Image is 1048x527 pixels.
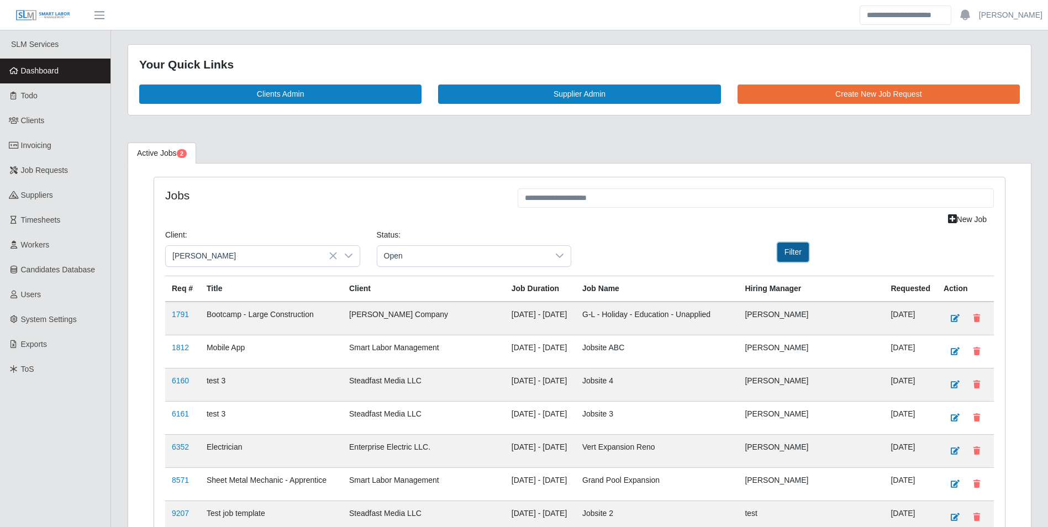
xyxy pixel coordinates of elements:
[438,85,720,104] a: Supplier Admin
[860,6,951,25] input: Search
[505,467,576,500] td: [DATE] - [DATE]
[937,276,994,302] th: Action
[200,302,343,335] td: Bootcamp - Large Construction
[738,85,1020,104] a: Create New Job Request
[200,467,343,500] td: Sheet Metal Mechanic - Apprentice
[172,476,189,484] a: 8571
[505,276,576,302] th: Job Duration
[576,467,738,500] td: Grand Pool Expansion
[738,276,884,302] th: Hiring Manager
[505,335,576,368] td: [DATE] - [DATE]
[884,335,937,368] td: [DATE]
[576,276,738,302] th: Job Name
[343,434,505,467] td: Enterprise Electric LLC.
[172,442,189,451] a: 6352
[884,401,937,434] td: [DATE]
[884,276,937,302] th: Requested
[21,315,77,324] span: System Settings
[343,302,505,335] td: [PERSON_NAME] Company
[343,276,505,302] th: Client
[21,166,69,175] span: Job Requests
[139,56,1020,73] div: Your Quick Links
[172,376,189,385] a: 6160
[21,116,45,125] span: Clients
[343,467,505,500] td: Smart Labor Management
[21,191,53,199] span: Suppliers
[576,302,738,335] td: G-L - Holiday - Education - Unapplied
[576,368,738,401] td: Jobsite 4
[200,434,343,467] td: Electrician
[576,401,738,434] td: Jobsite 3
[165,276,200,302] th: Req #
[11,40,59,49] span: SLM Services
[15,9,71,22] img: SLM Logo
[738,401,884,434] td: [PERSON_NAME]
[165,229,187,241] label: Client:
[738,335,884,368] td: [PERSON_NAME]
[21,141,51,150] span: Invoicing
[941,210,994,229] a: New Job
[200,401,343,434] td: test 3
[165,188,501,202] h4: Jobs
[166,246,338,266] span: CS Erickson
[343,368,505,401] td: Steadfast Media LLC
[172,509,189,518] a: 9207
[576,434,738,467] td: Vert Expansion Reno
[777,243,809,262] button: Filter
[576,335,738,368] td: Jobsite ABC
[21,365,34,373] span: ToS
[884,302,937,335] td: [DATE]
[21,340,47,349] span: Exports
[377,246,549,266] span: Open
[738,434,884,467] td: [PERSON_NAME]
[21,91,38,100] span: Todo
[505,434,576,467] td: [DATE] - [DATE]
[505,368,576,401] td: [DATE] - [DATE]
[505,302,576,335] td: [DATE] - [DATE]
[884,467,937,500] td: [DATE]
[505,401,576,434] td: [DATE] - [DATE]
[884,434,937,467] td: [DATE]
[200,335,343,368] td: Mobile App
[139,85,422,104] a: Clients Admin
[884,368,937,401] td: [DATE]
[21,66,59,75] span: Dashboard
[738,368,884,401] td: [PERSON_NAME]
[200,368,343,401] td: test 3
[377,229,401,241] label: Status:
[172,409,189,418] a: 6161
[21,265,96,274] span: Candidates Database
[343,335,505,368] td: Smart Labor Management
[738,302,884,335] td: [PERSON_NAME]
[21,290,41,299] span: Users
[128,143,196,164] a: Active Jobs
[177,149,187,158] span: Pending Jobs
[21,215,61,224] span: Timesheets
[738,467,884,500] td: [PERSON_NAME]
[979,9,1042,21] a: [PERSON_NAME]
[172,343,189,352] a: 1812
[172,310,189,319] a: 1791
[343,401,505,434] td: Steadfast Media LLC
[200,276,343,302] th: Title
[21,240,50,249] span: Workers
